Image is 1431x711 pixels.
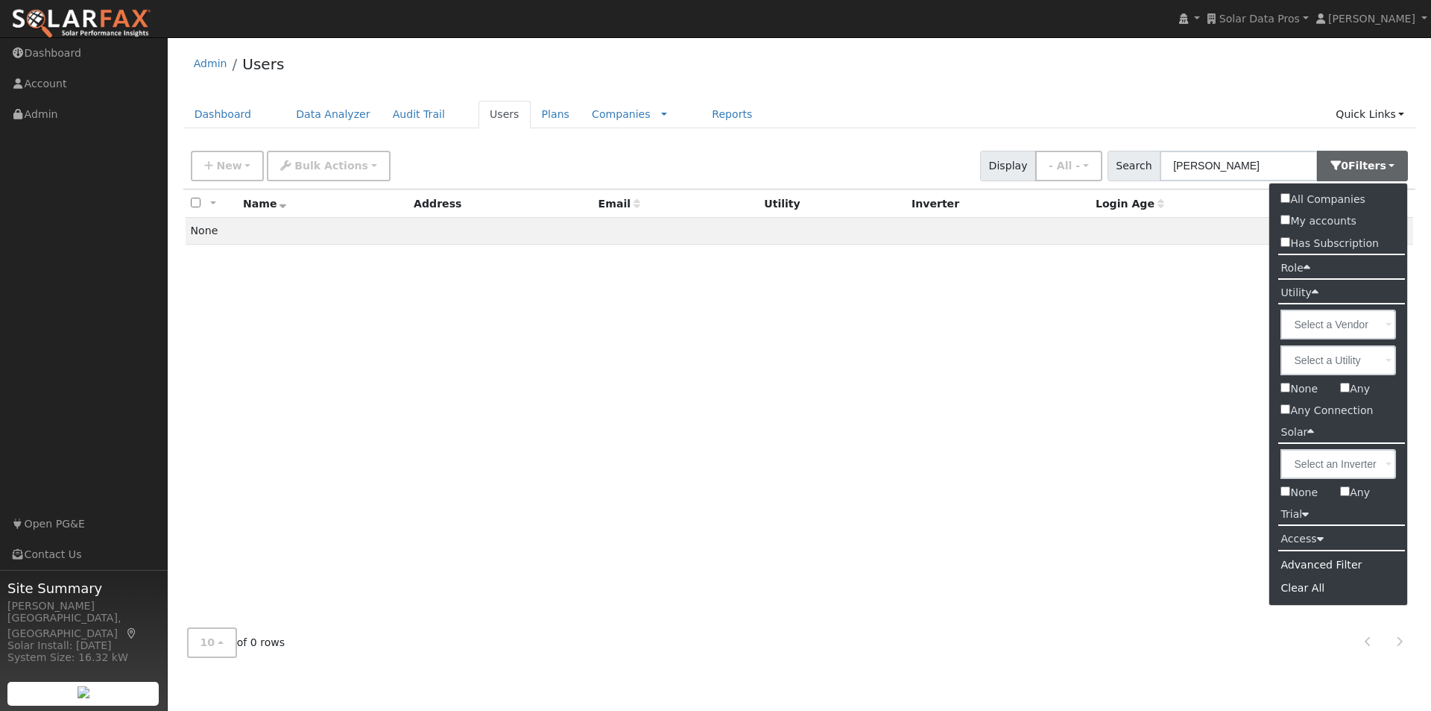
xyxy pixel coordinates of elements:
span: 10 [200,636,215,648]
input: None [1280,383,1290,392]
span: Solar Data Pros [1219,13,1300,25]
label: Trial [1269,504,1320,525]
a: Map [125,627,139,639]
span: s [1380,160,1386,172]
span: Search [1108,151,1160,181]
label: Role [1269,257,1321,279]
span: Days since last login [1096,198,1164,210]
input: Search [1160,151,1318,181]
input: Select a Utility [1280,345,1396,375]
label: Has Subscription [1269,233,1390,254]
span: Name [243,198,287,210]
label: All Companies [1269,189,1376,210]
span: of 0 rows [187,627,285,658]
div: Utility [764,196,901,212]
div: Advanced Filter [1269,554,1407,577]
a: Plans [531,101,581,128]
a: Companies [592,108,651,120]
button: 0Filters [1317,151,1408,181]
input: Any [1340,486,1350,496]
span: Display [980,151,1036,181]
button: - All - [1035,151,1102,181]
a: Dashboard [183,101,263,128]
a: Quick Links [1324,101,1415,128]
span: [PERSON_NAME] [1328,13,1415,25]
img: SolarFax [11,8,151,40]
label: Access [1269,528,1334,550]
span: Email [598,198,640,210]
a: Reports [701,101,763,128]
input: Has Subscription [1280,237,1290,247]
div: Solar Install: [DATE] [7,638,159,654]
span: Site Summary [7,578,159,598]
input: None [1280,486,1290,496]
a: Data Analyzer [285,101,382,128]
label: None [1269,482,1329,504]
label: None [1269,378,1329,400]
input: Select an Inverter [1280,449,1396,479]
a: Users [478,101,531,128]
a: Admin [194,57,227,69]
label: Any [1329,378,1381,400]
div: [PERSON_NAME] [7,598,159,614]
span: Bulk Actions [294,160,368,172]
a: Audit Trail [382,101,456,128]
div: Inverter [912,196,1085,212]
div: Clear All [1269,577,1407,600]
a: Users [242,55,284,73]
input: All Companies [1280,193,1290,203]
label: Solar [1269,422,1325,443]
label: Any [1329,482,1381,504]
button: 10 [187,627,237,658]
img: retrieve [78,686,89,698]
input: Any [1340,383,1350,392]
span: Filter [1348,160,1386,172]
label: My accounts [1269,210,1367,232]
span: New [216,160,241,172]
input: My accounts [1280,215,1290,225]
button: Bulk Actions [267,151,390,181]
div: Address [414,196,587,212]
button: New [191,151,265,181]
input: Any Connection [1280,404,1290,414]
label: Any Connection [1269,400,1407,422]
div: [GEOGRAPHIC_DATA], [GEOGRAPHIC_DATA] [7,610,159,642]
td: None [186,218,1414,245]
div: System Size: 16.32 kW [7,650,159,665]
input: Select a Vendor [1280,310,1396,339]
label: Utility [1269,282,1329,304]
